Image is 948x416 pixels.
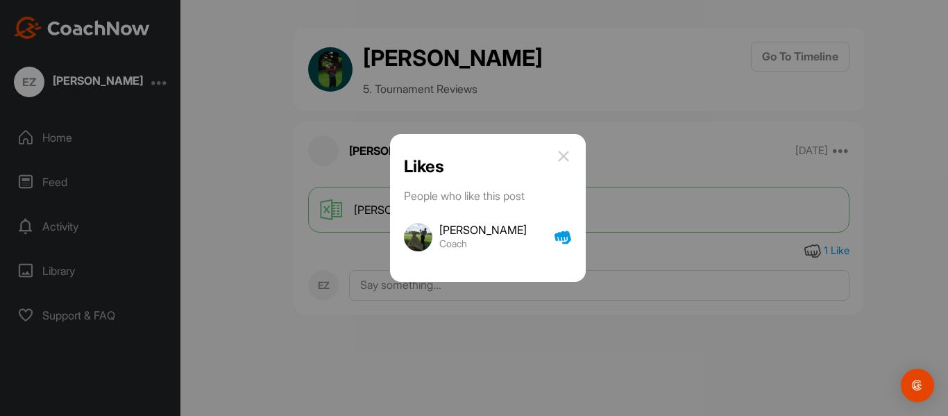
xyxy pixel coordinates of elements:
[404,223,432,251] img: avatar
[439,238,527,249] p: Coach
[555,223,572,251] img: liked
[555,148,572,165] img: close
[439,224,527,235] h3: [PERSON_NAME]
[404,156,444,176] h1: Likes
[901,369,934,402] div: Open Intercom Messenger
[404,188,572,204] div: People who like this post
